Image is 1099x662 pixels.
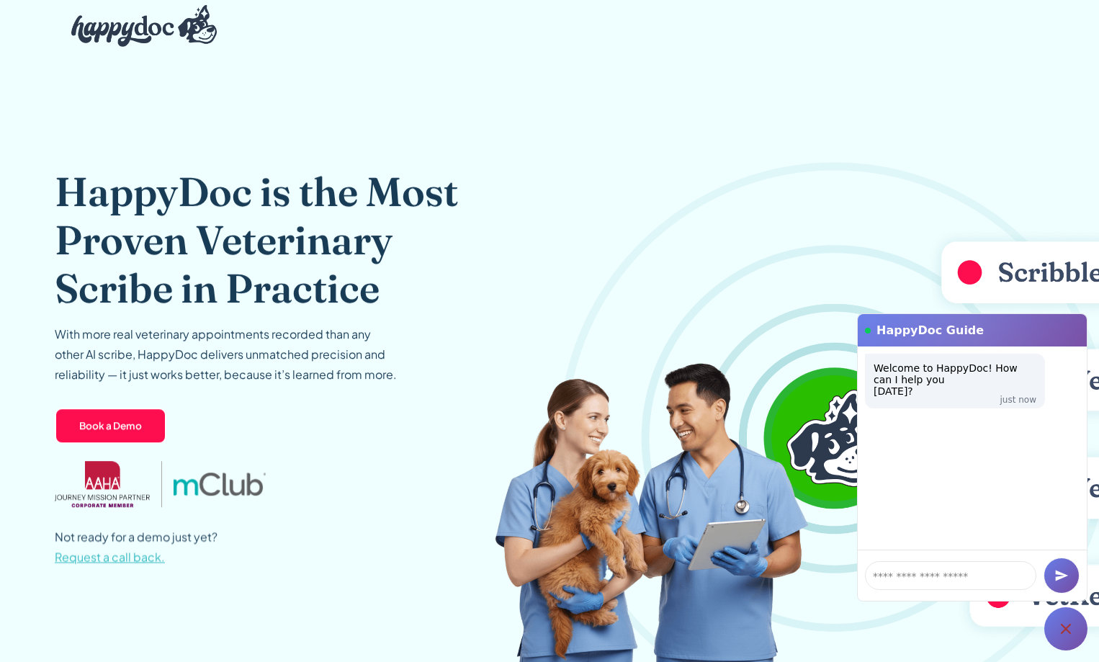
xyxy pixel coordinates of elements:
[60,1,217,50] a: home
[71,5,217,47] img: HappyDoc Logo: A happy dog with his ear up, listening.
[55,167,500,313] h1: HappyDoc is the Most Proven Veterinary Scribe in Practice
[55,461,150,507] img: AAHA Advantage logo
[174,473,266,496] img: mclub logo
[55,549,165,564] span: Request a call back.
[55,408,166,444] a: Book a Demo
[55,527,217,567] p: Not ready for a demo just yet?
[55,324,400,385] p: With more real veterinary appointments recorded than any other AI scribe, HappyDoc delivers unmat...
